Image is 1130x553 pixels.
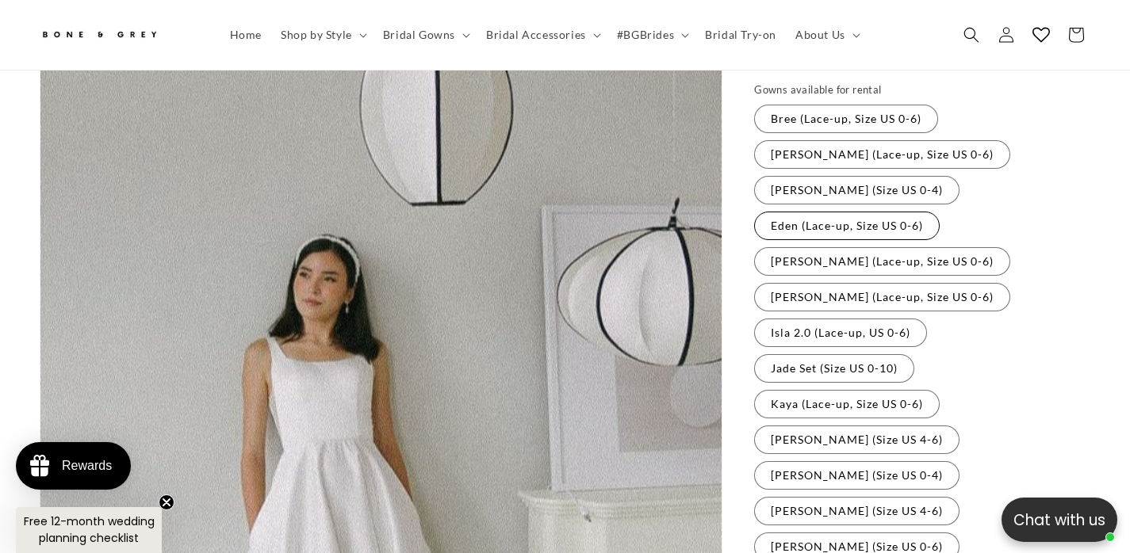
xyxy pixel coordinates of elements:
a: Bone and Grey Bridal [34,16,205,54]
label: Jade Set (Size US 0-10) [754,354,914,383]
summary: Bridal Accessories [477,18,607,51]
span: About Us [795,28,845,42]
label: [PERSON_NAME] (Size US 0-4) [754,176,960,204]
div: Free 12-month wedding planning checklistClose teaser [16,507,162,553]
label: [PERSON_NAME] (Size US 4-6) [754,497,960,525]
summary: Shop by Style [271,18,373,51]
button: Close teaser [159,494,174,510]
span: #BGBrides [617,28,674,42]
label: Kaya (Lace-up, Size US 0-6) [754,390,940,418]
label: [PERSON_NAME] (Size US 4-6) [754,425,960,454]
label: Bree (Lace-up, Size US 0-6) [754,105,938,133]
button: Write a review [945,24,1051,51]
a: Bridal Try-on [695,18,786,51]
summary: #BGBrides [607,18,695,51]
span: Bridal Gowns [383,28,455,42]
label: Isla 2.0 (Lace-up, US 0-6) [754,318,927,347]
span: Bridal Accessories [486,28,586,42]
span: Shop by Style [281,28,352,42]
button: Open chatbox [1002,498,1117,542]
label: [PERSON_NAME] (Lace-up, Size US 0-6) [754,283,1010,311]
span: Free 12-month wedding planning checklist [24,513,155,546]
label: Eden (Lace-up, Size US 0-6) [754,212,940,240]
div: Rewards [62,459,112,473]
img: Bone and Grey Bridal [40,22,159,48]
label: [PERSON_NAME] (Size US 0-4) [754,461,960,490]
span: Home [230,28,262,42]
summary: Search [954,17,989,52]
label: [PERSON_NAME] (Lace-up, Size US 0-6) [754,247,1010,276]
legend: Gowns available for rental [754,82,883,98]
label: [PERSON_NAME] (Lace-up, Size US 0-6) [754,140,1010,169]
summary: About Us [786,18,867,51]
span: Bridal Try-on [705,28,776,42]
summary: Bridal Gowns [373,18,477,51]
p: Chat with us [1002,509,1117,532]
a: Home [220,18,271,51]
a: Write a review [105,90,175,103]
